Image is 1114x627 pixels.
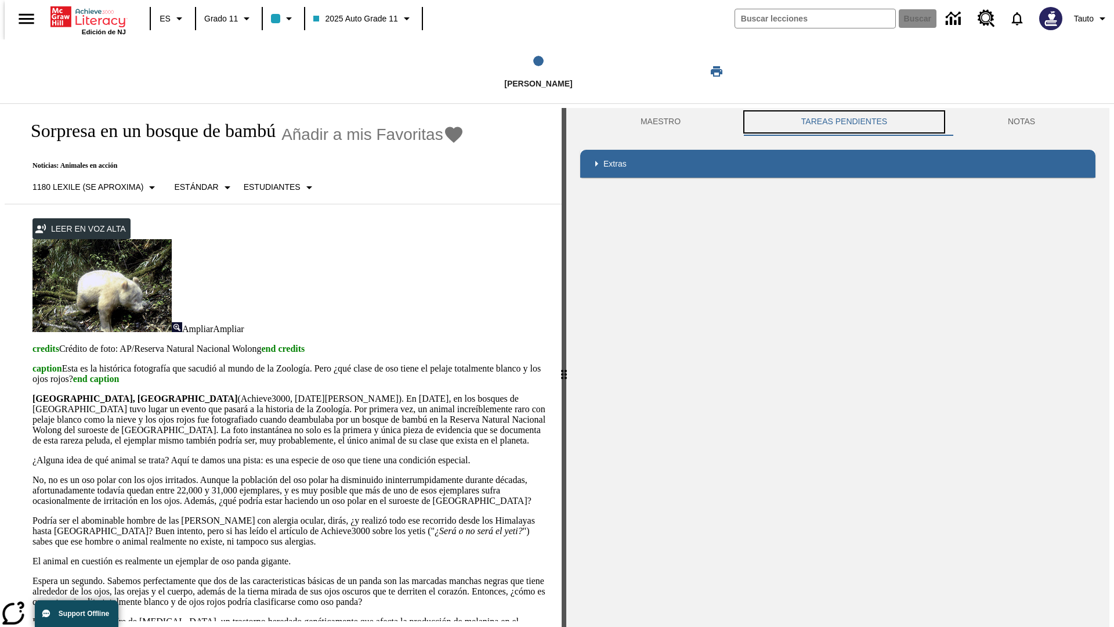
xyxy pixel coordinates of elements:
a: Centro de recursos, Se abrirá en una pestaña nueva. [971,3,1002,34]
button: TAREAS PENDIENTES [741,108,947,136]
span: caption [32,363,62,373]
button: NOTAS [947,108,1095,136]
button: Imprimir [698,61,735,82]
p: Esta es la histórica fotografía que sacudió al mundo de la Zoología. Pero ¿qué clase de oso tiene... [32,363,548,384]
h1: Sorpresa en un bosque de bambú [19,120,276,142]
span: [PERSON_NAME] [504,79,572,88]
button: Añadir a mis Favoritas - Sorpresa en un bosque de bambú [281,124,464,145]
p: No, no es un oso polar con los ojos irritados. Aunque la población del oso polar ha disminuido in... [32,475,548,506]
span: credits [32,344,59,354]
p: 1180 Lexile (Se aproxima) [32,181,143,193]
button: Perfil/Configuración [1069,8,1114,29]
button: Tipo de apoyo, Estándar [169,177,238,198]
p: Podría ser el abominable hombre de las [PERSON_NAME] con alergia ocular, dirás, ¿y realizó todo e... [32,516,548,547]
button: Maestro [580,108,741,136]
button: Lenguaje: ES, Selecciona un idioma [154,8,191,29]
button: Escoja un nuevo avatar [1032,3,1069,34]
span: end credits [261,344,305,354]
div: reading [5,108,562,621]
button: El color de la clase es azul claro. Cambiar el color de la clase. [266,8,301,29]
a: Centro de información [939,3,971,35]
p: Estándar [174,181,218,193]
span: Añadir a mis Favoritas [281,125,443,144]
span: ES [160,13,171,25]
button: Leer en voz alta [32,218,131,240]
p: El animal en cuestión es realmente un ejemplar de oso panda gigante. [32,556,548,567]
p: Espera un segundo. Sabemos perfectamente que dos de las caracteristicas básicas de un panda son l... [32,576,548,607]
img: Ampliar [172,322,182,332]
strong: [GEOGRAPHIC_DATA], [GEOGRAPHIC_DATA] [32,394,237,403]
div: Pulsa la tecla de intro o la barra espaciadora y luego presiona las flechas de derecha e izquierd... [562,108,566,627]
a: Notificaciones [1002,3,1032,34]
span: Edición de NJ [82,28,126,35]
span: Support Offline [59,610,109,618]
button: Grado: Grado 11, Elige un grado [200,8,258,29]
p: Crédito de foto: AP/Reserva Natural Nacional Wolong [32,344,548,354]
button: Seleccione Lexile, 1180 Lexile (Se aproxima) [28,177,164,198]
span: 2025 Auto Grade 11 [313,13,397,25]
em: ¿Será o no será el yeti? [435,526,523,536]
div: Instructional Panel Tabs [580,108,1095,136]
div: Extras [580,150,1095,178]
div: activity [566,108,1109,627]
button: Lee step 1 of 1 [388,39,689,103]
input: Buscar campo [735,9,895,28]
p: ¿Alguna idea de qué animal se trata? Aquí te damos una pista: es una especie de oso que tiene una... [32,455,548,466]
img: los pandas albinos en China a veces son confundidos con osos polares [32,239,172,332]
button: Support Offline [35,600,118,627]
div: Portada [50,4,126,35]
p: (Achieve3000, [DATE][PERSON_NAME]). En [DATE], en los bosques de [GEOGRAPHIC_DATA] tuvo lugar un ... [32,394,548,446]
span: Ampliar [213,324,244,334]
span: end caption [73,374,120,384]
p: Estudiantes [244,181,301,193]
button: Seleccionar estudiante [239,177,321,198]
button: Clase: 2025 Auto Grade 11, Selecciona una clase [309,8,418,29]
button: Abrir el menú lateral [9,2,44,36]
p: Noticias: Animales en acción [19,161,464,170]
span: Grado 11 [204,13,238,25]
img: Avatar [1039,7,1062,30]
p: Extras [603,158,627,170]
span: Ampliar [182,324,213,334]
span: Tauto [1074,13,1094,25]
